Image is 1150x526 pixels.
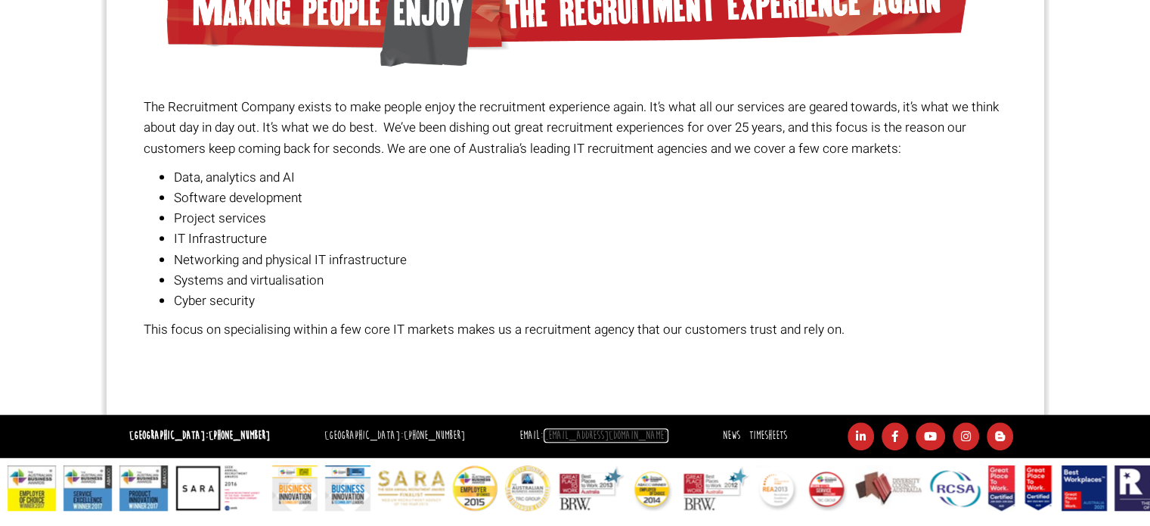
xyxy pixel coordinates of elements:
li: [GEOGRAPHIC_DATA]: [321,425,469,447]
li: Email: [516,425,672,447]
a: Timesheets [749,428,787,443]
p: The Recruitment Company exists to make people enjoy the recruitment experience again. It’s what a... [144,97,1006,159]
strong: [GEOGRAPHIC_DATA]: [129,428,270,443]
h1: Recruitment Company in [GEOGRAPHIC_DATA] [144,356,1006,384]
li: Software development [174,188,1006,208]
a: [PHONE_NUMBER] [209,428,270,443]
p: This focus on specialising within a few core IT markets makes us a recruitment agency that our cu... [144,319,1006,340]
li: Cyber security [174,291,1006,311]
li: Data, analytics and AI [174,167,1006,188]
li: Networking and physical IT infrastructure [174,250,1006,270]
a: News [723,428,740,443]
a: [PHONE_NUMBER] [404,428,465,443]
li: Systems and virtualisation [174,270,1006,291]
a: [EMAIL_ADDRESS][DOMAIN_NAME] [544,428,668,443]
li: IT Infrastructure [174,229,1006,249]
li: Project services [174,208,1006,229]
